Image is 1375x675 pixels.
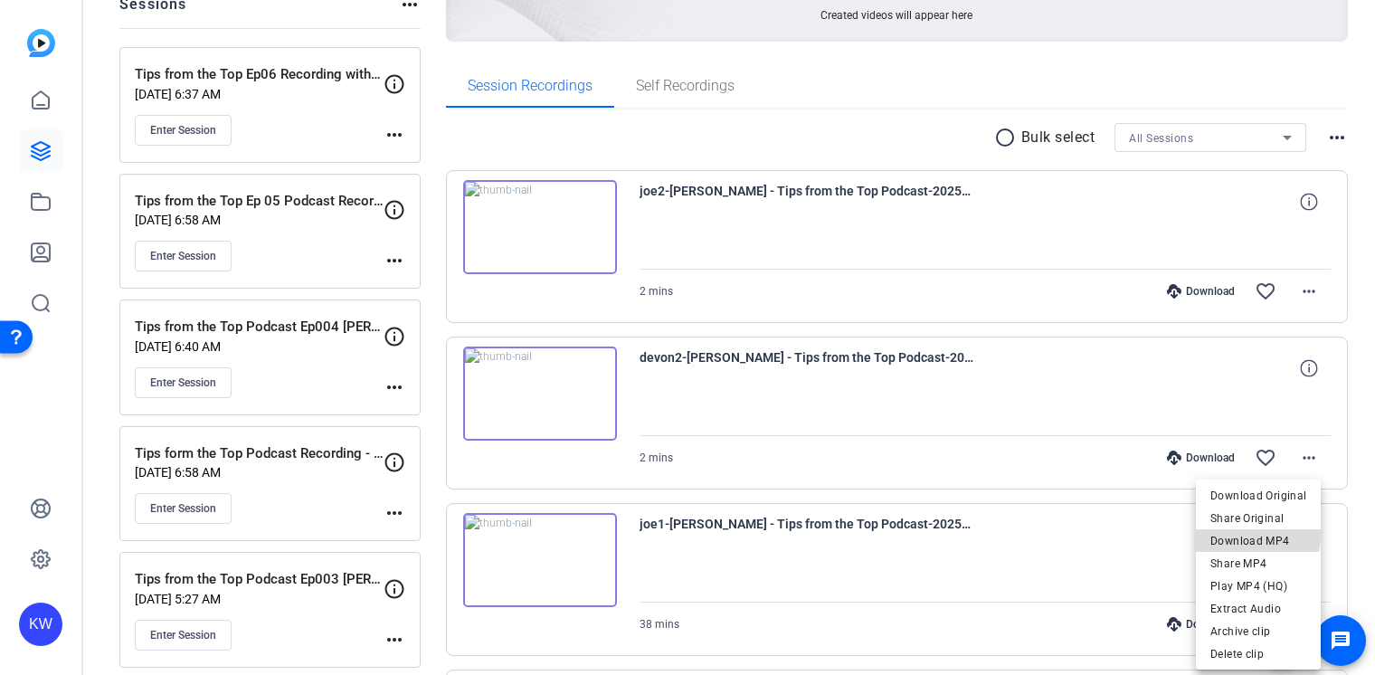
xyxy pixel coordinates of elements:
[1210,643,1306,665] span: Delete clip
[1210,530,1306,552] span: Download MP4
[1210,485,1306,507] span: Download Original
[1210,598,1306,620] span: Extract Audio
[1210,621,1306,642] span: Archive clip
[1210,553,1306,575] span: Share MP4
[1210,508,1306,529] span: Share Original
[1210,575,1306,597] span: Play MP4 (HQ)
